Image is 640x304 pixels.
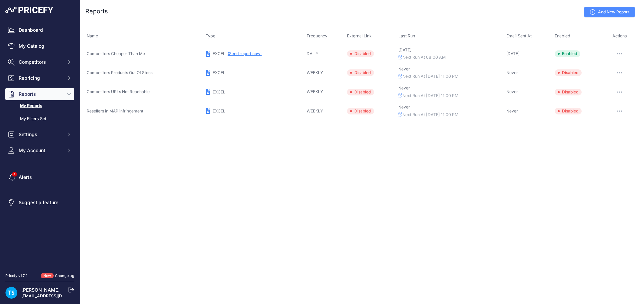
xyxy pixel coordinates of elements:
button: Settings [5,128,74,140]
a: Add New Report [584,7,635,17]
span: Disabled [347,89,374,95]
span: Name [87,33,98,38]
a: Dashboard [5,24,74,36]
p: Next Run At [DATE] 11:00 PM [398,112,504,118]
span: EXCEL [213,108,225,113]
span: Reports [19,91,62,97]
span: External Link [347,33,372,38]
span: Enabled [555,50,580,57]
span: Disabled [555,69,582,76]
button: My Account [5,144,74,157]
span: Actions [612,33,627,38]
span: Competitors URLs Not Reachable [87,89,150,94]
button: Reports [5,88,74,100]
p: Next Run At [DATE] 11:00 PM [398,93,504,99]
a: Suggest a feature [5,197,74,209]
p: Next Run At 08:00 AM [398,54,504,61]
span: WEEKLY [307,89,323,94]
span: Never [506,108,518,113]
span: EXCEL [213,70,225,75]
span: [DATE] [506,51,519,56]
span: WEEKLY [307,70,323,75]
nav: Sidebar [5,24,74,265]
a: [EMAIL_ADDRESS][DOMAIN_NAME] [21,293,91,298]
span: Frequency [307,33,327,38]
a: [PERSON_NAME] [21,287,60,293]
span: Resellers in MAP infringement [87,108,143,113]
span: Never [506,89,518,94]
span: EXCEL [213,51,225,56]
span: Disabled [347,108,374,114]
span: Disabled [555,89,582,95]
a: Alerts [5,171,74,183]
h2: Reports [85,7,108,16]
span: Competitors Products Out Of Stock [87,70,153,75]
span: Type [206,33,215,38]
span: My Account [19,147,62,154]
button: Repricing [5,72,74,84]
span: Repricing [19,75,62,81]
span: Disabled [347,50,374,57]
span: Never [398,104,410,109]
a: Changelog [55,273,74,278]
span: Competitors Cheaper Than Me [87,51,145,56]
div: Pricefy v1.7.2 [5,273,28,279]
span: Never [398,66,410,71]
a: My Catalog [5,40,74,52]
span: EXCEL [213,89,225,94]
img: Pricefy Logo [5,7,53,13]
span: Email Sent At [506,33,532,38]
span: Disabled [347,69,374,76]
span: New [41,273,54,279]
a: My Reports [5,100,74,112]
p: Next Run At [DATE] 11:00 PM [398,73,504,80]
span: Disabled [555,108,582,114]
span: Competitors [19,59,62,65]
span: Enabled [555,33,570,38]
a: My Filters Set [5,113,74,125]
span: Never [506,70,518,75]
span: [DATE] [398,47,411,52]
span: Settings [19,131,62,138]
span: Last Run [398,33,415,38]
span: Never [398,85,410,90]
button: (Send report now) [228,51,262,56]
button: Competitors [5,56,74,68]
span: WEEKLY [307,108,323,113]
span: DAILY [307,51,318,56]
